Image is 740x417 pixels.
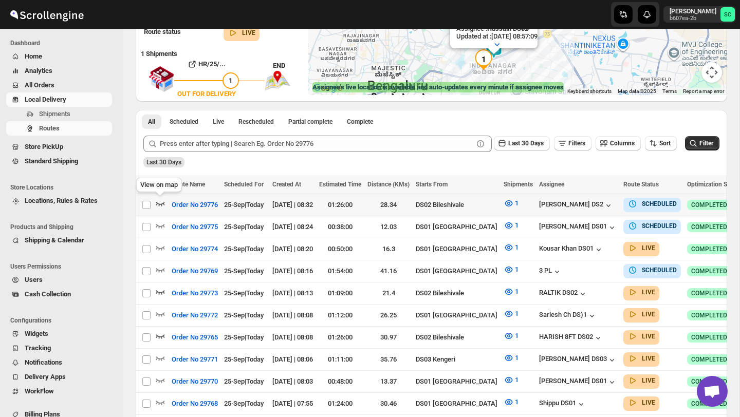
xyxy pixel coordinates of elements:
span: Live [213,118,224,126]
span: Order No 29769 [172,266,218,276]
span: Shipments [39,110,70,118]
div: [DATE] | 07:55 [272,399,313,409]
button: 1 [497,394,525,410]
div: 01:26:00 [319,200,361,210]
button: HR/25/... [174,56,239,72]
div: 35.76 [367,354,410,365]
span: COMPLETED [691,289,727,297]
span: Cash Collection [25,290,71,298]
div: 00:50:00 [319,244,361,254]
div: DS02 Bileshivale [416,288,497,298]
span: Scheduled [170,118,198,126]
b: LIVE [242,29,255,36]
div: DS01 [GEOGRAPHIC_DATA] [416,244,497,254]
div: [DATE] | 08:03 [272,376,313,387]
a: Terms (opens in new tab) [662,88,677,94]
div: 01:12:00 [319,310,361,320]
div: RALTIK DS02 [539,289,588,299]
div: [DATE] | 08:32 [272,200,313,210]
span: Delivery Apps [25,373,66,381]
button: Sarlesh Ch DS)1 [539,311,597,321]
span: Order No 29773 [172,288,218,298]
button: Users [6,273,112,287]
div: [DATE] | 08:20 [272,244,313,254]
button: Shipping & Calendar [6,233,112,248]
div: DS02 Bileshivale [416,332,497,343]
div: 28.34 [367,200,410,210]
div: [DATE] | 08:08 [272,310,313,320]
button: Order No 29774 [165,241,224,257]
span: Route Status [623,181,659,188]
button: 1 [497,328,525,344]
b: LIVE [642,377,655,384]
button: Shipments [6,107,112,121]
span: 1 [515,221,519,229]
button: LIVE [627,353,655,364]
button: Locations, Rules & Rates [6,194,112,208]
button: Order No 29771 [165,351,224,368]
button: 1 [497,261,525,278]
button: LIVE [627,287,655,297]
button: Routes [6,121,112,136]
div: DS01 [GEOGRAPHIC_DATA] [416,399,497,409]
span: Users Permissions [10,262,116,271]
button: Shippu DS01 [539,399,586,409]
span: Local Delivery [25,96,66,103]
span: Last 30 Days [146,159,181,166]
span: Order No 29765 [172,332,218,343]
span: Analytics [25,67,52,74]
input: Press enter after typing | Search Eg. Order No 29776 [160,136,473,152]
button: 1 [497,306,525,322]
button: All Orders [6,78,112,92]
span: Order No 29772 [172,310,218,320]
span: 1 [515,288,519,295]
span: COMPLETED [691,267,727,275]
span: Tracking [25,344,51,352]
span: 25-Sep | Today [224,267,264,275]
button: Order No 29772 [165,307,224,324]
button: Filters [554,136,591,150]
button: Cash Collection [6,287,112,301]
div: 01:24:00 [319,399,361,409]
button: Order No 29765 [165,329,224,346]
b: SCHEDULED [642,267,677,274]
button: Keyboard shortcuts [567,88,612,95]
span: Store Locations [10,183,116,192]
span: 25-Sep | Today [224,377,264,385]
span: WorkFlow [25,387,54,395]
span: Widgets [25,330,48,337]
div: 3 PL [539,267,562,277]
button: SCHEDULED [627,199,677,209]
button: WorkFlow [6,384,112,399]
span: COMPLETED [691,223,727,231]
div: 12.03 [367,222,410,232]
div: DS01 [GEOGRAPHIC_DATA] [416,310,497,320]
span: 1 [515,243,519,251]
b: SCHEDULED [642,200,677,207]
button: Widgets [6,327,112,341]
div: 26.25 [367,310,410,320]
button: 1 [497,283,525,300]
button: LIVE [627,397,655,408]
span: Configurations [10,316,116,325]
button: Delivery Apps [6,370,112,384]
div: 01:54:00 [319,266,361,276]
span: All [148,118,155,126]
button: Order No 29769 [165,263,224,279]
button: Order No 29775 [165,219,224,235]
div: [PERSON_NAME] DS2 [539,200,614,211]
span: Order No 29768 [172,399,218,409]
span: COMPLETED [691,377,727,386]
button: Sort [645,136,677,150]
a: Report a map error [683,88,724,94]
img: ScrollEngine [8,2,85,27]
button: Columns [596,136,641,150]
div: 41.16 [367,266,410,276]
span: Store PickUp [25,143,63,150]
span: Complete [347,118,373,126]
button: LIVE [627,243,655,253]
span: 25-Sep | Today [224,245,264,253]
span: COMPLETED [691,245,727,253]
span: Route Name [172,181,205,188]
